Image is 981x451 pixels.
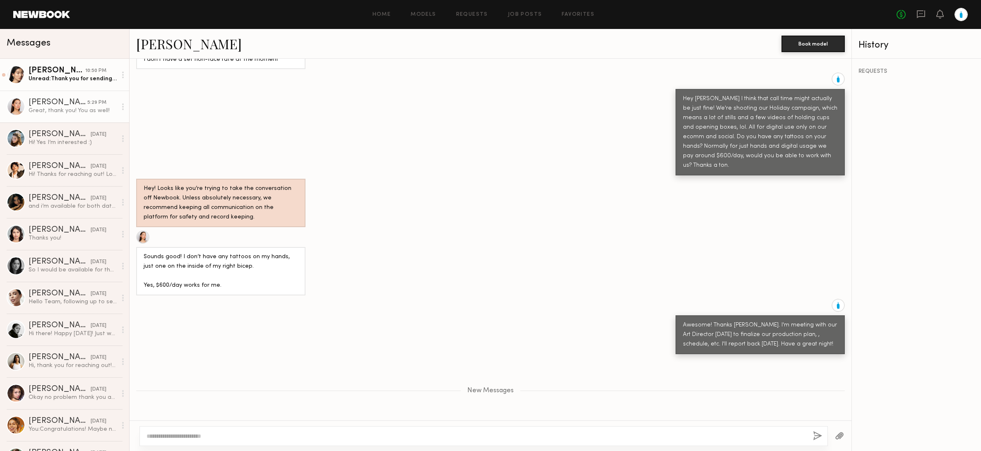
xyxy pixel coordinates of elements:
a: Book model [781,40,845,47]
div: Hey [PERSON_NAME] I think that call time might actually be just fine! We're shooting our Holiday ... [683,94,837,170]
a: Job Posts [508,12,542,17]
div: [PERSON_NAME] [29,67,85,75]
div: [DATE] [91,226,106,234]
div: Hello Team, following up to see if you still needed me to hold the date. [29,298,117,306]
div: Hey! Looks like you’re trying to take the conversation off Newbook. Unless absolutely necessary, ... [144,184,298,222]
div: [PERSON_NAME] [29,194,91,202]
div: [DATE] [91,386,106,393]
div: [DATE] [91,131,106,139]
button: Book model [781,36,845,52]
div: Hi, thank you for reaching out! I love blue bottle. I am available to model for those days. My ha... [29,362,117,369]
a: Requests [456,12,488,17]
div: [DATE] [91,354,106,362]
span: Messages [7,38,50,48]
div: and i’m available for both dates! [29,202,117,210]
div: Hi there! Happy [DATE]! Just wanted to follow up on this and see if there’s was any moment. More ... [29,330,117,338]
a: [PERSON_NAME] [136,35,242,53]
div: Okay no problem thank you and yes next time! [29,393,117,401]
div: Thanks you! [29,234,117,242]
div: Sounds good! I don’t have any tattoos on my hands, just one on the inside of my right bicep. Yes,... [144,252,298,290]
div: 5:29 PM [87,99,106,107]
div: [PERSON_NAME] [29,162,91,170]
div: Hi! Thanks for reaching out! Love Blue Bottle! I’m available those days, please send over details... [29,170,117,178]
div: Great, thank you! You as well! [29,107,117,115]
a: Favorites [562,12,594,17]
div: [DATE] [91,194,106,202]
div: [DATE] [91,258,106,266]
div: [DATE] [91,322,106,330]
div: [DATE] [91,290,106,298]
div: [PERSON_NAME] [29,130,91,139]
div: History [858,41,974,50]
div: 10:50 PM [85,67,106,75]
div: [PERSON_NAME] [29,290,91,298]
div: [DATE] [91,163,106,170]
div: You: Congratulations! Maybe next time, have fun [29,425,117,433]
div: [PERSON_NAME] [29,98,87,107]
span: New Messages [467,387,514,394]
div: Unread: Thank you for sending the details! How many hours will the shoot be? And do you have an i... [29,75,117,83]
div: [PERSON_NAME] [29,385,91,393]
div: [PERSON_NAME] [29,353,91,362]
div: Hi! Yes I’m interested :) [29,139,117,146]
div: [PERSON_NAME] [29,417,91,425]
div: REQUESTS [858,69,974,74]
a: Home [373,12,391,17]
div: [DATE] [91,417,106,425]
div: So I would be available for the 21st! [29,266,117,274]
div: Awesome! Thanks [PERSON_NAME]. I'm meeting with our Art Director [DATE] to finalize our productio... [683,321,837,349]
div: [PERSON_NAME] [29,321,91,330]
div: [PERSON_NAME] [29,258,91,266]
div: [PERSON_NAME] [29,226,91,234]
a: Models [411,12,436,17]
